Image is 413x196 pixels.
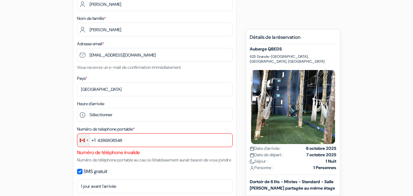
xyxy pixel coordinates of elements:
[250,146,254,151] img: calendar.svg
[77,23,233,36] input: Entrer le nom de famille
[77,157,231,163] small: Numéro de téléphone portable au cas où l'établissement aurait besoin de vous joindre
[250,152,283,158] span: Date de départ :
[250,34,336,44] h5: Détails de la réservation
[77,149,233,156] div: Numéro de téléphone invalide
[250,179,335,191] b: Dortoir de 6 lits - Mixtes - Standard - Salle [PERSON_NAME] partagée au même étage
[306,145,336,152] strong: 6 octobre 2025
[77,126,135,132] label: Numéro de telephone portable
[250,145,281,152] span: Date d'arrivée :
[250,54,336,64] p: 625 Grande-[GEOGRAPHIC_DATA], [GEOGRAPHIC_DATA], [GEOGRAPHIC_DATA]
[83,167,107,176] label: SMS gratuit
[77,48,233,62] input: Entrer adresse e-mail
[77,65,181,70] small: Vous recevrez un e-mail de confirmation immédiatement
[77,41,104,47] label: Adresse email
[77,15,106,22] label: Nom de famille
[91,137,95,144] div: +1
[250,153,254,157] img: calendar.svg
[313,165,336,171] strong: 1 Personnes
[326,158,336,165] strong: 1 Nuit
[77,134,95,147] button: Change country, selected Canada (+1)
[306,152,336,158] strong: 7 octobre 2025
[77,101,104,107] label: Heure d'arrivée
[77,75,87,82] label: Pays
[250,158,268,165] span: Séjour :
[250,159,254,164] img: moon.svg
[250,166,254,170] img: user_icon.svg
[250,46,336,52] h5: Auberge QBEDS
[250,165,273,171] span: Personne :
